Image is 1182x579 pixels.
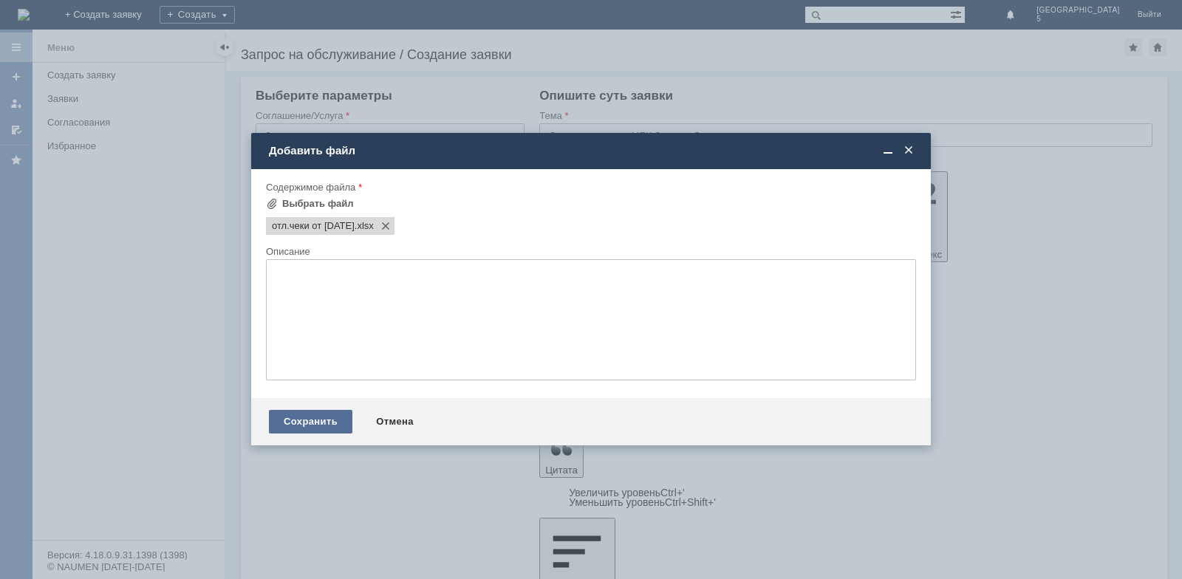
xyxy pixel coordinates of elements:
div: Описание [266,247,913,256]
span: Закрыть [901,144,916,157]
div: Прошу удалить отложенные чеки [6,6,216,18]
span: отл.чеки от 08.10.25.xlsx [355,220,374,232]
div: Содержимое файла [266,182,913,192]
div: Добавить файл [269,144,916,157]
span: Свернуть (Ctrl + M) [881,144,895,157]
span: отл.чеки от 08.10.25.xlsx [272,220,355,232]
div: Выбрать файл [282,198,354,210]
